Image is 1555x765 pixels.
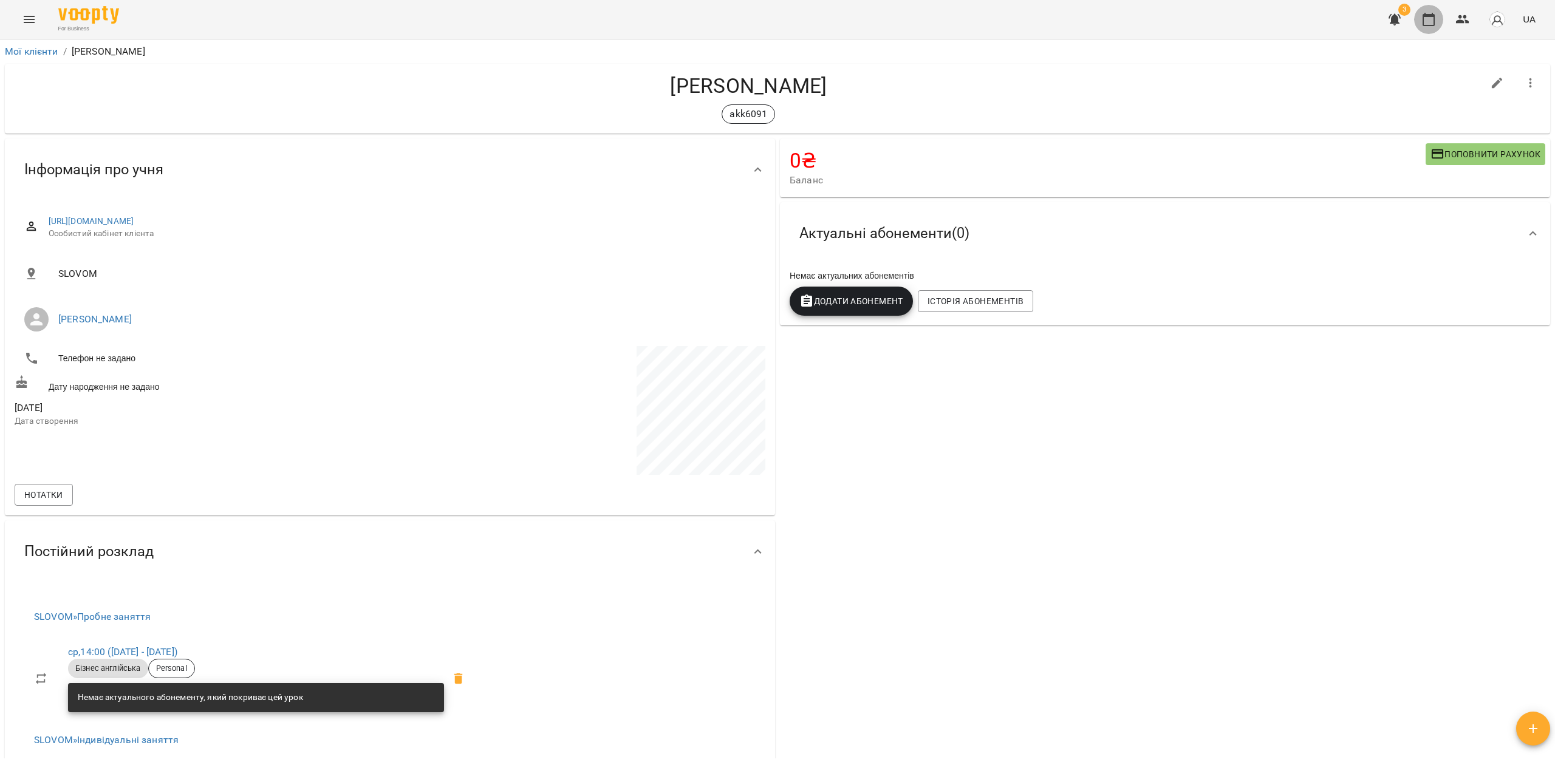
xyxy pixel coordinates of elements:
[1430,147,1540,161] span: Поповнити рахунок
[15,401,388,415] span: [DATE]
[722,104,775,124] div: akk6091
[1523,13,1536,25] span: UA
[49,228,756,240] span: Особистий кабінет клієнта
[1489,11,1506,28] img: avatar_s.png
[15,484,73,506] button: Нотатки
[15,415,388,427] p: Дата створення
[15,346,388,370] li: Телефон не задано
[5,46,58,57] a: Мої клієнти
[63,44,67,59] li: /
[790,173,1426,188] span: Баланс
[12,373,390,395] div: Дату народження не задано
[444,664,473,693] span: Видалити приватний урок Валерія Пальоха В1 ср 14:00 клієнта Валерія Пальоха
[58,6,119,24] img: Voopty Logo
[5,138,775,201] div: Інформація про учня
[72,44,145,59] p: [PERSON_NAME]
[5,520,775,583] div: Постійний розклад
[15,73,1483,98] h4: [PERSON_NAME]
[24,160,163,179] span: Інформація про учня
[799,294,903,308] span: Додати Абонемент
[15,5,44,34] button: Menu
[24,488,63,502] span: Нотатки
[787,267,1543,284] div: Немає актуальних абонементів
[780,202,1550,265] div: Актуальні абонементи(0)
[34,734,179,746] a: SLOVOM»Індивідуальні заняття
[78,687,303,709] div: Немає актуального абонементу, який покриває цей урок
[799,224,969,243] span: Актуальні абонементи ( 0 )
[58,25,119,33] span: For Business
[1398,4,1410,16] span: 3
[1518,8,1540,30] button: UA
[49,216,134,226] a: [URL][DOMAIN_NAME]
[58,267,756,281] span: SLOVOM
[34,611,151,622] a: SLOVOM»Пробне заняття
[1426,143,1545,165] button: Поповнити рахунок
[928,294,1024,308] span: Історія абонементів
[5,44,1550,59] nav: breadcrumb
[149,663,194,674] span: Personal
[68,646,177,658] a: ср,14:00 ([DATE] - [DATE])
[730,107,767,121] p: akk6091
[68,663,148,674] span: Бізнес англійська
[58,313,132,325] a: [PERSON_NAME]
[790,148,1426,173] h4: 0 ₴
[790,287,913,316] button: Додати Абонемент
[24,542,154,561] span: Постійний розклад
[918,290,1033,312] button: Історія абонементів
